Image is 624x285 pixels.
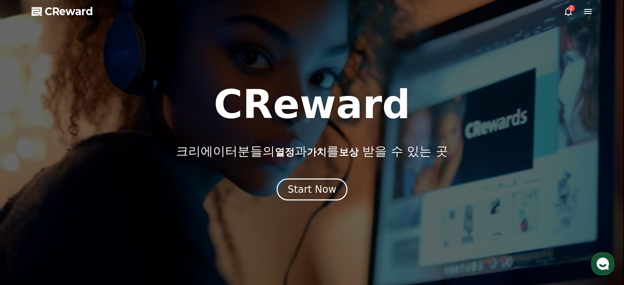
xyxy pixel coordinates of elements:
[54,217,106,237] a: 대화
[106,217,158,237] a: 설정
[563,7,573,16] a: 2
[75,230,85,236] span: 대화
[26,229,31,236] span: 홈
[45,5,93,18] span: CReward
[2,217,54,237] a: 홈
[338,146,358,158] span: 보상
[306,146,326,158] span: 가치
[214,85,410,124] h1: CReward
[277,187,347,194] a: Start Now
[568,5,575,11] div: 2
[32,5,93,18] a: CReward
[176,144,448,159] p: 크리에이터분들의 과 를 받을 수 있는 곳
[288,183,336,196] div: Start Now
[127,229,137,236] span: 설정
[274,146,294,158] span: 열정
[277,178,347,201] button: Start Now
